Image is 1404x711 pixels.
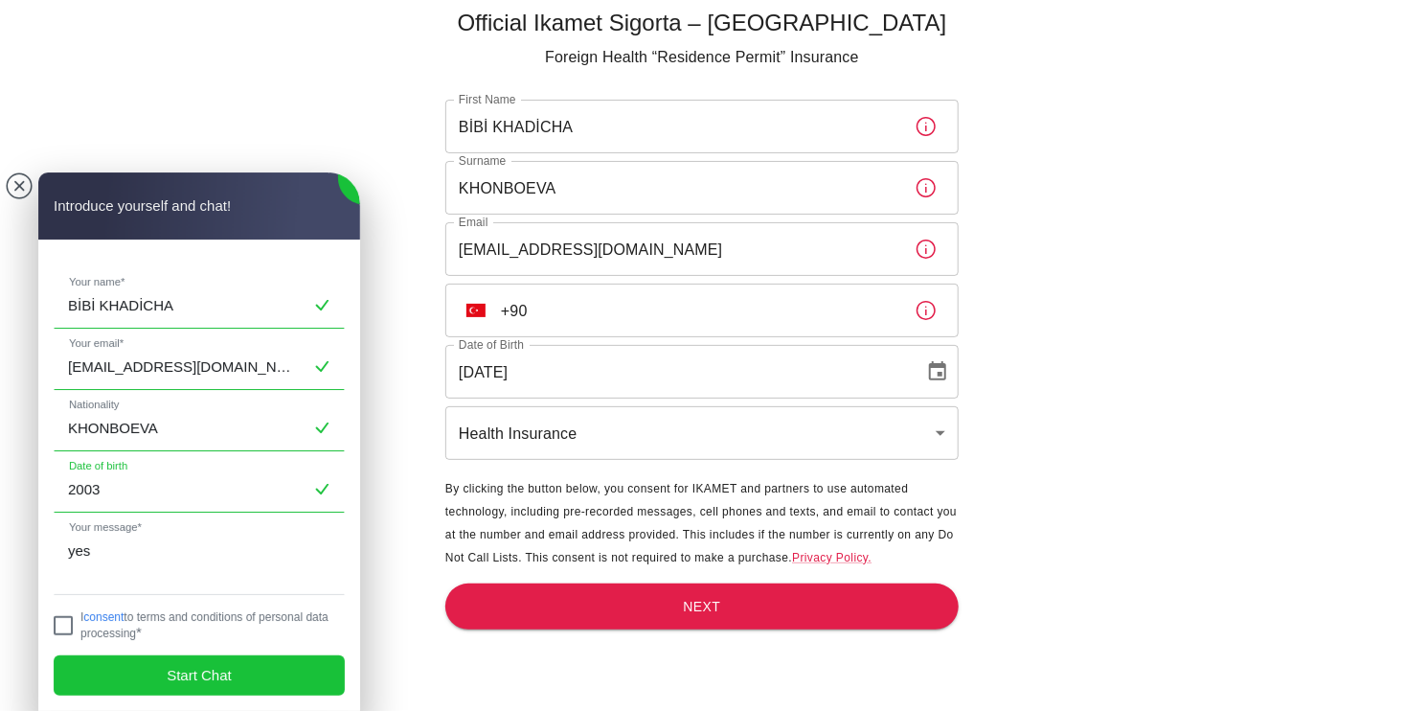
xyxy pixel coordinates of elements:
button: Next [445,584,959,631]
a: Privacy Policy. [792,551,872,564]
span: By clicking the button below, you consent for IKAMET and partners to use automated technology, in... [445,482,957,564]
div: Health Insurance [445,406,959,460]
jdiv: I to terms and conditions of personal data processing [80,610,328,640]
label: First Name [459,91,516,107]
label: Email [459,214,488,230]
a: consent [83,610,124,624]
span: Start Chat [167,665,232,686]
label: Date of Birth [459,336,524,353]
button: Select country [459,293,493,328]
p: Foreign Health “Residence Permit” Insurance [445,46,959,69]
label: Surname [459,152,506,169]
input: DD/MM/YYYY [445,345,911,399]
h5: Official Ikamet Sigorta – [GEOGRAPHIC_DATA] [445,8,959,38]
img: unknown [466,304,486,317]
button: Choose date, selected date is May 28, 2003 [918,353,957,391]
